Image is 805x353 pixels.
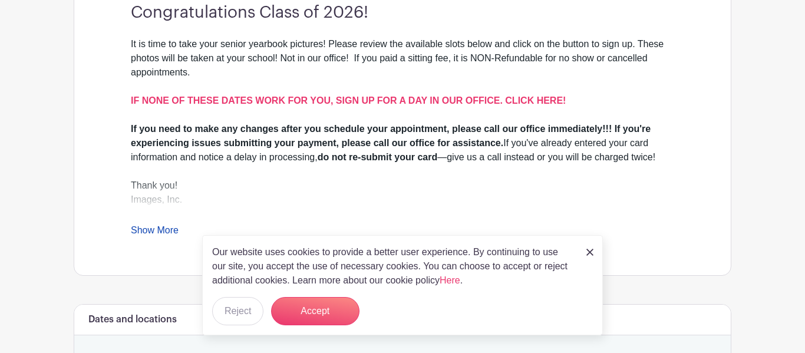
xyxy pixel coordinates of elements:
div: Images, Inc. [131,193,674,221]
p: Our website uses cookies to provide a better user experience. By continuing to use our site, you ... [212,245,574,288]
strong: If you need to make any changes after you schedule your appointment, please call our office immed... [131,124,651,148]
a: [DOMAIN_NAME] [131,209,206,219]
img: close_button-5f87c8562297e5c2d7936805f587ecaba9071eb48480494691a3f1689db116b3.svg [586,249,593,256]
h6: Dates and locations [88,314,177,325]
div: If you've already entered your card information and notice a delay in processing, —give us a call... [131,122,674,164]
button: Reject [212,297,263,325]
h3: Congratulations Class of 2026! [131,3,674,23]
div: It is time to take your senior yearbook pictures! Please review the available slots below and cli... [131,37,674,122]
a: IF NONE OF THESE DATES WORK FOR YOU, SIGN UP FOR A DAY IN OUR OFFICE. CLICK HERE! [131,95,566,105]
a: Show More [131,225,179,240]
a: Here [440,275,460,285]
strong: do not re-submit your card [318,152,438,162]
button: Accept [271,297,359,325]
div: Thank you! [131,179,674,193]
